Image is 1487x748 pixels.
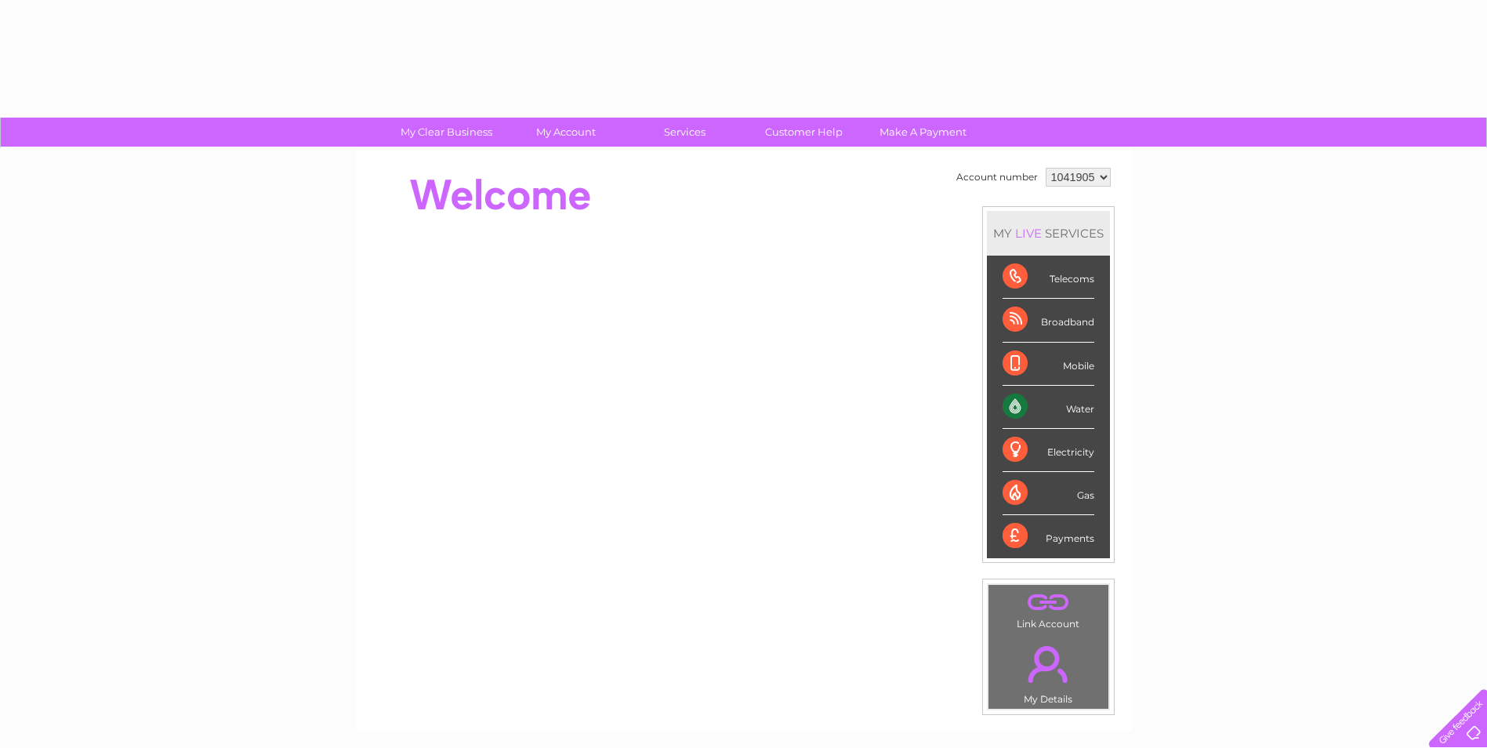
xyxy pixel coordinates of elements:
a: Customer Help [739,118,869,147]
td: Link Account [988,584,1109,634]
div: Water [1003,386,1094,429]
td: Account number [952,164,1042,191]
a: . [992,589,1104,616]
a: Services [620,118,749,147]
div: Broadband [1003,299,1094,342]
div: Payments [1003,515,1094,557]
div: Telecoms [1003,256,1094,299]
div: Electricity [1003,429,1094,472]
div: MY SERVICES [987,211,1110,256]
td: My Details [988,633,1109,710]
a: My Account [501,118,630,147]
div: Gas [1003,472,1094,515]
div: Mobile [1003,343,1094,386]
a: My Clear Business [382,118,511,147]
a: Make A Payment [858,118,988,147]
div: LIVE [1012,226,1045,241]
a: . [992,637,1104,692]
